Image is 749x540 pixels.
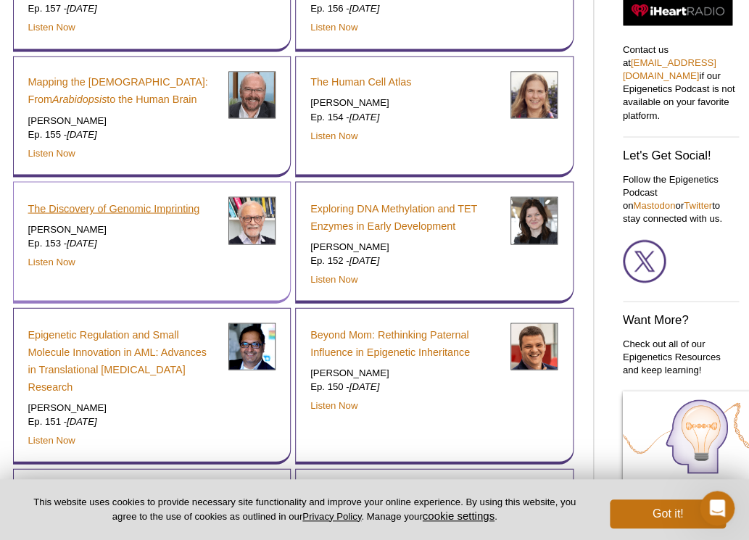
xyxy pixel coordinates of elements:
[28,73,218,108] a: Mapping the [DEMOGRAPHIC_DATA]: FromArabidopsisto the Human Brain
[52,94,107,105] em: Arabidopsis
[67,128,97,139] em: [DATE]
[310,254,500,267] p: Ep. 152 -
[228,323,276,370] img: Weiwei Dang headshot
[684,199,712,210] a: Twitter
[623,314,739,326] h3: Want More?
[310,22,357,33] a: Listen Now
[67,3,97,14] em: [DATE]
[310,366,500,379] p: [PERSON_NAME]
[623,149,739,162] h3: Let's Get Social!
[349,254,380,265] em: [DATE]
[510,71,558,118] img: Sarah Teichmann headshot
[349,381,380,391] em: [DATE]
[623,43,739,122] p: Contact us at if our Epigenetics Podcast is not available on your favorite platform.
[310,130,357,141] a: Listen Now
[349,3,380,14] em: [DATE]
[623,239,666,283] img: Active Motif Twitter
[28,223,218,236] p: [PERSON_NAME]
[67,237,97,248] em: [DATE]
[310,325,500,360] a: Beyond Mom: Rethinking Paternal Influence in Epigenetic Inheritance
[623,337,739,376] p: Check out all of our Epigenetics Resources and keep learning!
[310,273,357,284] a: Listen Now
[28,147,75,158] a: Listen Now
[310,110,500,123] p: Ep. 154 -
[28,114,218,127] p: [PERSON_NAME]
[700,491,734,526] iframe: Intercom live chat
[310,96,500,109] p: [PERSON_NAME]
[23,496,586,523] p: This website uses cookies to provide necessary site functionality and improve your online experie...
[28,415,218,428] p: Ep. 151 -
[28,236,218,249] p: Ep. 153 -
[349,111,380,122] em: [DATE]
[310,380,500,393] p: Ep. 150 -
[310,2,500,15] p: Ep. 156 -
[310,240,500,253] p: [PERSON_NAME]
[28,2,218,15] p: Ep. 157 -
[510,323,558,370] img: Raffaele Teperino
[302,511,361,522] a: Privacy Policy
[28,256,75,267] a: Listen Now
[67,415,97,426] em: [DATE]
[28,128,218,141] p: Ep. 155 -
[28,199,200,217] a: The Discovery of Genomic Imprinting
[510,196,558,244] img: Petra Hajkova headshot
[633,199,675,210] a: Mastodon
[228,196,276,244] img: Azim Surani headshot
[310,399,357,410] a: Listen Now
[623,57,716,81] a: [EMAIL_ADDRESS][DOMAIN_NAME]
[28,22,75,33] a: Listen Now
[28,434,75,445] a: Listen Now
[28,325,218,395] a: Epigenetic Regulation and Small Molecule Innovation in AML: Advances in Translational [MEDICAL_DA...
[228,71,276,118] img: Joseph Ecker headshot
[623,173,739,225] p: Follow the Epigenetics Podcast on or to stay connected with us.
[423,510,494,522] button: cookie settings
[310,199,500,234] a: Exploring DNA Methylation and TET Enzymes in Early Development
[610,499,726,528] button: Got it!
[28,401,218,414] p: [PERSON_NAME]
[310,73,411,91] a: The Human Cell Atlas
